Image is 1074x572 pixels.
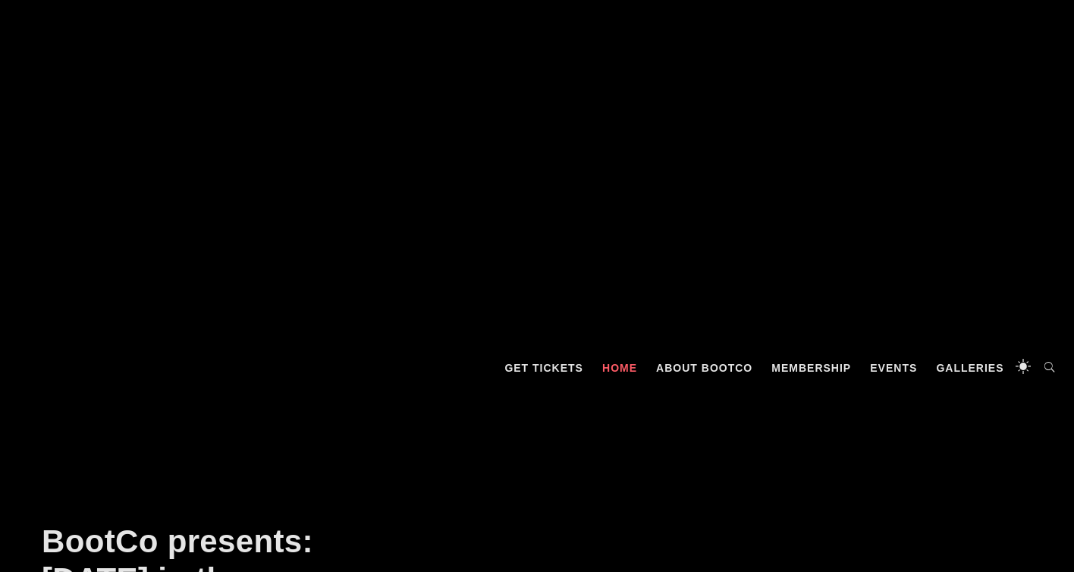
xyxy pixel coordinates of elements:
a: GET TICKETS [497,345,591,391]
a: Events [862,345,925,391]
a: Membership [764,345,859,391]
a: Galleries [928,345,1011,391]
a: About BootCo [648,345,760,391]
a: Home [595,345,645,391]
